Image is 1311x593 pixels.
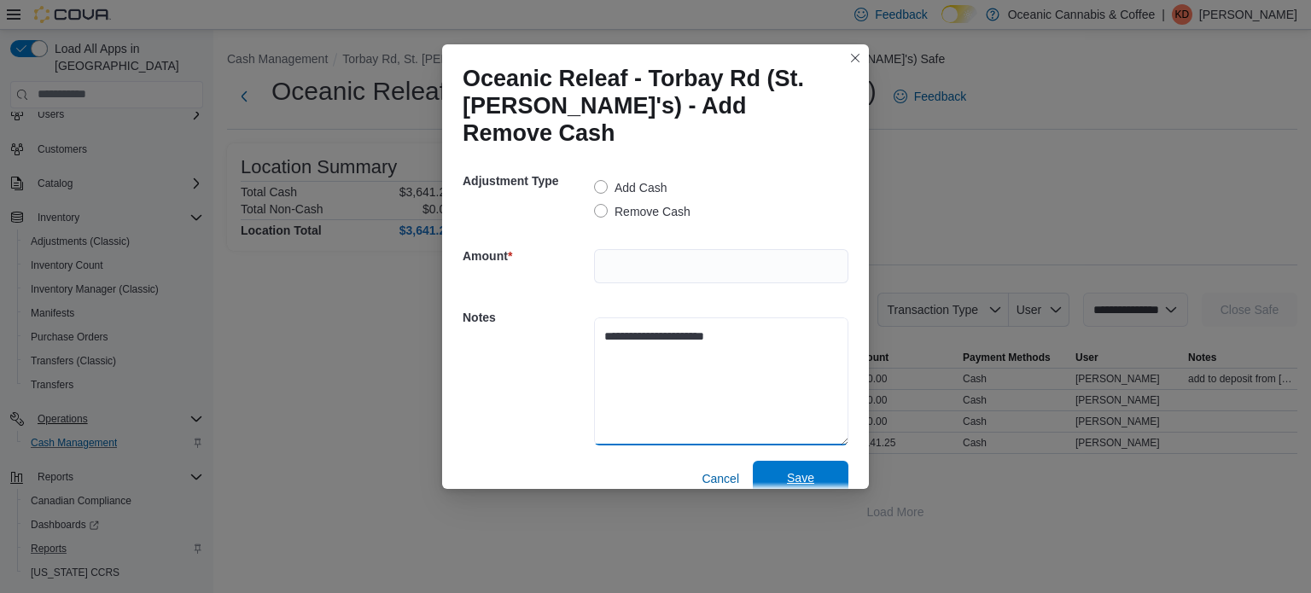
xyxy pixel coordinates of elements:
button: Save [753,461,848,495]
button: Closes this modal window [845,48,865,68]
button: Cancel [695,462,746,496]
h5: Amount [463,239,591,273]
h5: Adjustment Type [463,164,591,198]
label: Remove Cash [594,201,690,222]
span: Save [787,469,814,486]
span: Cancel [702,470,739,487]
h1: Oceanic Releaf - Torbay Rd (St. [PERSON_NAME]'s) - Add Remove Cash [463,65,835,147]
label: Add Cash [594,177,667,198]
h5: Notes [463,300,591,334]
